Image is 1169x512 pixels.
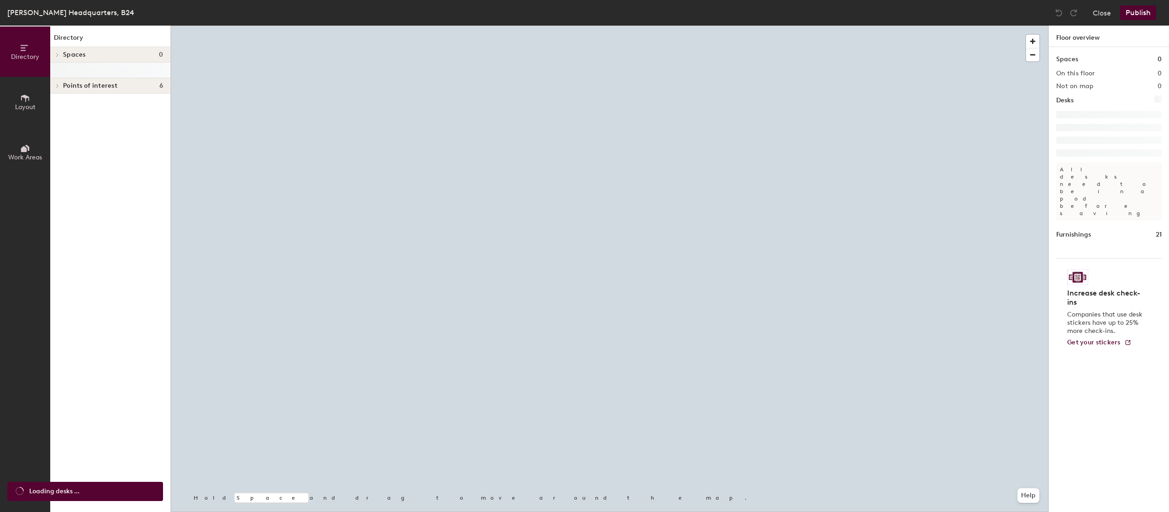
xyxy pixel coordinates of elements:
[1017,488,1039,503] button: Help
[1067,289,1145,307] h4: Increase desk check-ins
[1056,230,1091,240] h1: Furnishings
[1067,338,1121,346] span: Get your stickers
[1093,5,1111,20] button: Close
[1056,162,1162,221] p: All desks need to be in a pod before saving
[63,51,86,58] span: Spaces
[1056,54,1078,64] h1: Spaces
[1054,8,1064,17] img: Undo
[1156,230,1162,240] h1: 21
[11,53,39,61] span: Directory
[1056,70,1095,77] h2: On this floor
[1049,26,1169,47] h1: Floor overview
[29,486,79,496] span: Loading desks ...
[7,7,134,18] div: [PERSON_NAME] Headquarters, B24
[1120,5,1156,20] button: Publish
[1069,8,1078,17] img: Redo
[8,153,42,161] span: Work Areas
[1158,70,1162,77] h2: 0
[159,51,163,58] span: 0
[159,82,163,90] span: 6
[1067,339,1132,347] a: Get your stickers
[63,82,117,90] span: Points of interest
[1158,83,1162,90] h2: 0
[15,103,36,111] span: Layout
[1067,269,1088,285] img: Sticker logo
[50,33,170,47] h1: Directory
[1158,54,1162,64] h1: 0
[1056,95,1074,106] h1: Desks
[1067,311,1145,335] p: Companies that use desk stickers have up to 25% more check-ins.
[1056,83,1093,90] h2: Not on map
